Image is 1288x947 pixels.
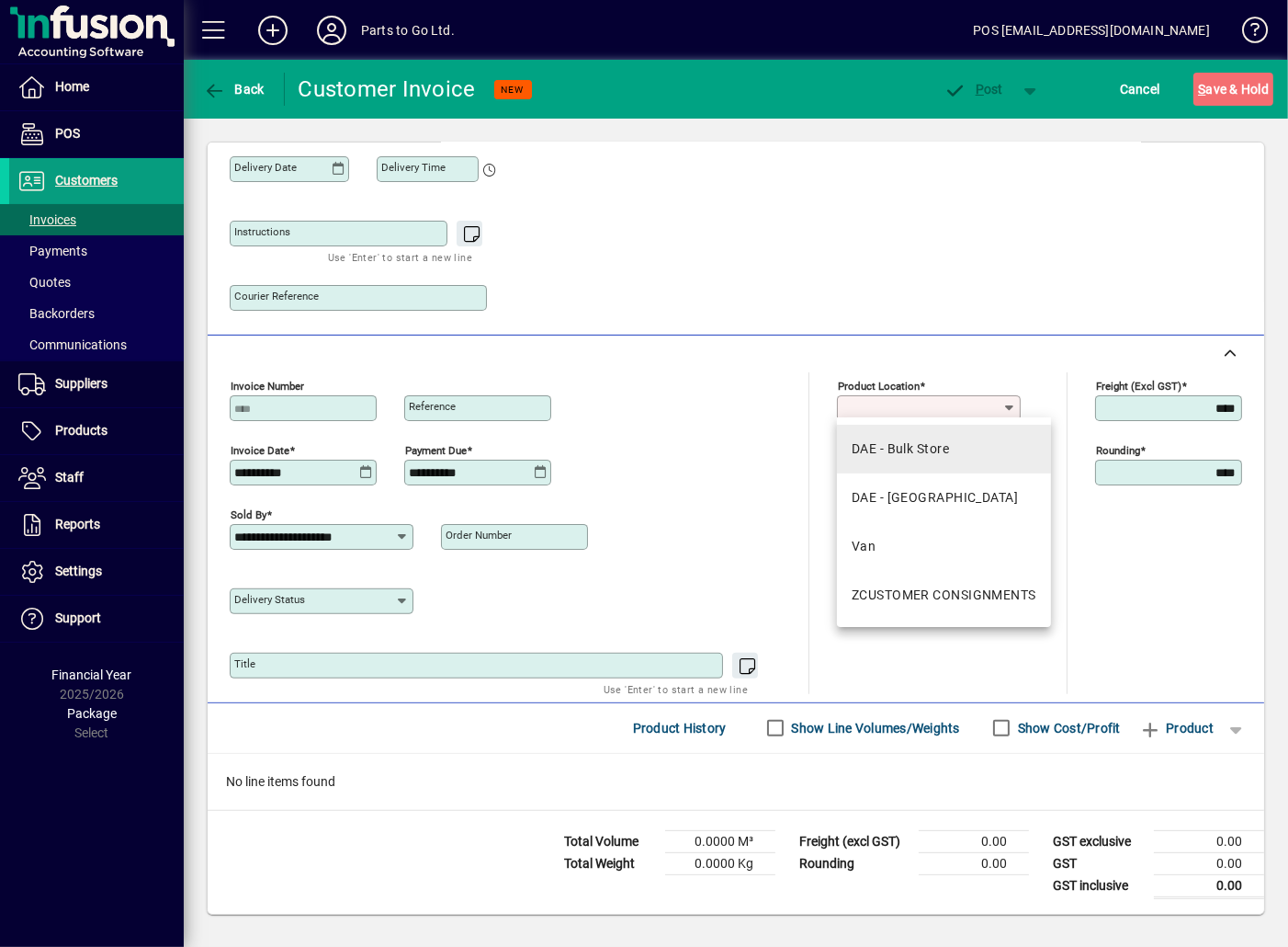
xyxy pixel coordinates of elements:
[1044,874,1154,897] td: GST inclusive
[976,82,984,97] span: P
[55,564,102,578] span: Settings
[919,852,1029,874] td: 0.00
[1096,379,1181,392] mat-label: Freight (excl GST)
[55,470,84,485] span: Staff
[9,408,184,454] a: Products
[9,64,184,110] a: Home
[665,830,775,852] td: 0.0000 M³
[328,246,472,268] mat-hint: Use 'Enter' to start a new line
[234,161,297,174] mat-label: Delivery date
[231,443,289,456] mat-label: Invoice date
[1044,830,1154,852] td: GST exclusive
[299,74,476,104] div: Customer Invoice
[852,439,949,459] div: DAE - Bulk Store
[1193,73,1273,106] button: Save & Hold
[184,73,285,106] app-page-header-button: Back
[18,337,127,352] span: Communications
[665,852,775,874] td: 0.0000 Kg
[1120,74,1160,104] span: Cancel
[838,379,920,392] mat-label: Product location
[943,82,1003,97] span: ost
[234,657,255,670] mat-label: Title
[9,596,184,642] a: Support
[234,290,319,302] mat-label: Courier Reference
[9,361,184,407] a: Suppliers
[934,73,1012,106] button: Post
[67,706,117,721] span: Package
[446,529,512,542] mat-label: Order number
[243,14,302,47] button: Add
[852,488,1018,508] div: DAE - [GEOGRAPHIC_DATA]
[9,549,184,595] a: Settings
[919,830,1029,852] td: 0.00
[1154,874,1264,897] td: 0.00
[18,275,71,290] span: Quotes
[381,161,446,174] mat-label: Delivery time
[9,298,184,329] a: Backorders
[9,502,184,548] a: Reports
[361,16,455,45] div: Parts to Go Ltd.
[203,82,265,97] span: Back
[18,212,76,227] span: Invoices
[837,571,1051,620] mat-option: ZCUSTOMER CONSIGNMENTS
[9,455,184,501] a: Staff
[1228,4,1265,63] a: Knowledge Base
[852,537,876,556] div: Van
[55,517,100,531] span: Reports
[405,443,467,456] mat-label: Payment due
[790,852,919,874] td: Rounding
[198,73,269,106] button: Back
[9,204,184,235] a: Invoices
[18,306,95,321] span: Backorders
[502,84,525,96] span: NEW
[852,586,1036,605] div: ZCUSTOMER CONSIGNMENTS
[231,379,304,392] mat-label: Invoice number
[1139,713,1214,743] span: Product
[409,400,456,413] mat-label: Reference
[302,14,361,47] button: Profile
[1115,73,1165,106] button: Cancel
[9,267,184,298] a: Quotes
[626,712,734,745] button: Product History
[55,126,80,141] span: POS
[1014,719,1121,737] label: Show Cost/Profit
[633,713,727,743] span: Product History
[55,173,118,188] span: Customers
[604,679,748,700] mat-hint: Use 'Enter' to start a new line
[555,830,665,852] td: Total Volume
[555,852,665,874] td: Total Weight
[208,754,1264,810] div: No line items found
[837,473,1051,522] mat-option: DAE - Great Barrier Island
[1198,74,1269,104] span: ave & Hold
[837,425,1051,473] mat-option: DAE - Bulk Store
[788,719,960,737] label: Show Line Volumes/Weights
[973,16,1210,45] div: POS [EMAIL_ADDRESS][DOMAIN_NAME]
[9,235,184,267] a: Payments
[9,329,184,360] a: Communications
[837,522,1051,571] mat-option: Van
[231,508,266,520] mat-label: Sold by
[234,225,290,238] mat-label: Instructions
[1198,82,1205,97] span: S
[55,610,101,625] span: Support
[55,423,107,438] span: Products
[55,79,89,94] span: Home
[9,111,184,157] a: POS
[1154,852,1264,874] td: 0.00
[55,376,107,391] span: Suppliers
[1096,443,1140,456] mat-label: Rounding
[52,667,132,682] span: Financial Year
[1130,712,1223,745] button: Product
[1044,852,1154,874] td: GST
[18,244,87,258] span: Payments
[790,830,919,852] td: Freight (excl GST)
[234,593,305,606] mat-label: Delivery status
[1154,830,1264,852] td: 0.00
